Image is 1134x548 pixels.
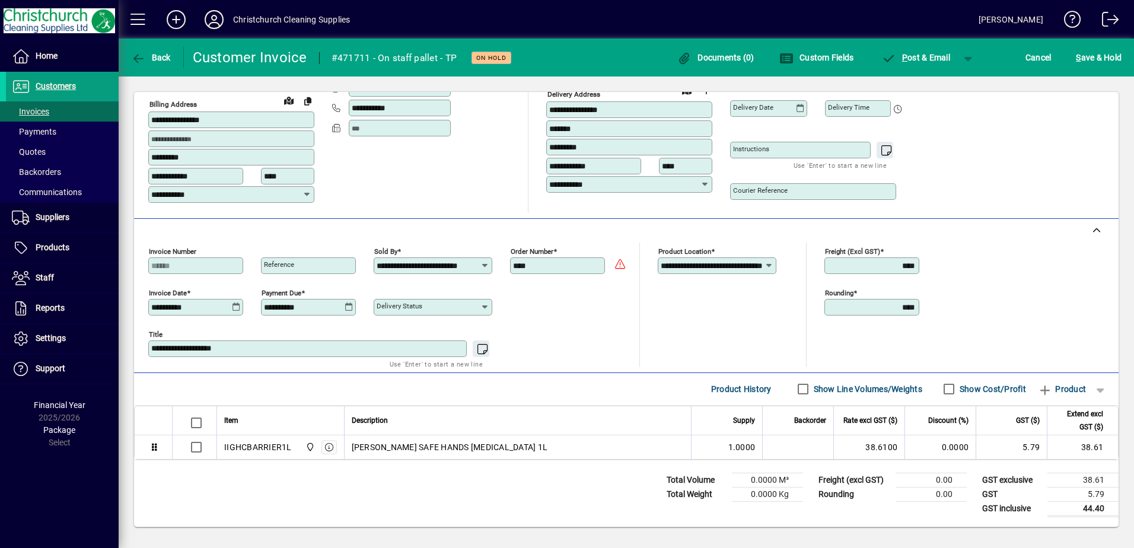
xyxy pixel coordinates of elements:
span: Products [36,243,69,252]
span: P [902,53,907,62]
span: Package [43,425,75,435]
td: GST [976,487,1047,501]
mat-label: Reference [264,260,294,269]
span: ave & Hold [1076,48,1122,67]
span: Christchurch Cleaning Supplies Ltd [302,441,316,454]
td: 5.79 [1047,487,1119,501]
label: Show Line Volumes/Weights [811,383,922,395]
a: Products [6,233,119,263]
span: Home [36,51,58,60]
label: Show Cost/Profit [957,383,1026,395]
a: Staff [6,263,119,293]
a: Logout [1093,2,1119,41]
span: [PERSON_NAME] SAFE HANDS [MEDICAL_DATA] 1L [352,441,548,453]
span: Rate excl GST ($) [843,414,897,427]
span: Extend excl GST ($) [1055,407,1103,434]
a: Payments [6,122,119,142]
mat-label: Freight (excl GST) [825,247,880,255]
a: View on map [279,91,298,110]
a: Support [6,354,119,384]
mat-hint: Use 'Enter' to start a new line [794,158,887,172]
span: Supply [733,414,755,427]
span: Payments [12,127,56,136]
td: Total Volume [661,473,732,487]
button: Documents (0) [674,47,757,68]
td: Rounding [813,487,896,501]
a: Reports [6,294,119,323]
td: 0.00 [896,487,967,501]
button: Post & Email [875,47,956,68]
span: S [1076,53,1081,62]
span: Invoices [12,107,49,116]
td: Total Weight [661,487,732,501]
span: Quotes [12,147,46,157]
span: Financial Year [34,400,85,410]
button: Add [157,9,195,30]
button: Save & Hold [1073,47,1125,68]
mat-label: Courier Reference [733,186,788,195]
span: Settings [36,333,66,343]
mat-label: Product location [658,247,711,255]
span: Communications [12,187,82,197]
span: 1.0000 [728,441,756,453]
span: Cancel [1025,48,1052,67]
a: Quotes [6,142,119,162]
mat-hint: Use 'Enter' to start a new line [390,357,483,371]
span: Staff [36,273,54,282]
div: [PERSON_NAME] [979,10,1043,29]
span: Back [131,53,171,62]
span: GST ($) [1016,414,1040,427]
span: Discount (%) [928,414,969,427]
mat-label: Invoice number [149,247,196,255]
mat-label: Instructions [733,145,769,153]
td: Freight (excl GST) [813,473,896,487]
td: 0.0000 Kg [732,487,803,501]
td: 5.79 [976,435,1047,459]
div: Christchurch Cleaning Supplies [233,10,350,29]
div: IIGHCBARRIER1L [224,441,292,453]
a: Settings [6,324,119,353]
span: ost & Email [881,53,950,62]
mat-label: Delivery date [733,103,773,111]
span: Item [224,414,238,427]
a: Suppliers [6,203,119,232]
span: Custom Fields [779,53,854,62]
a: Communications [6,182,119,202]
span: Reports [36,303,65,313]
a: Home [6,42,119,71]
span: Backorders [12,167,61,177]
button: Custom Fields [776,47,857,68]
button: Copy to Delivery address [298,91,317,110]
span: Support [36,364,65,373]
td: 0.0000 [904,435,976,459]
mat-label: Title [149,330,163,338]
button: Cancel [1022,47,1055,68]
span: Description [352,414,388,427]
td: GST inclusive [976,501,1047,516]
mat-label: Sold by [374,247,397,255]
div: #471711 - On staff pallet - TP [332,49,457,68]
button: Choose address [696,81,715,100]
mat-label: Delivery time [828,103,869,111]
td: GST exclusive [976,473,1047,487]
span: On hold [476,54,507,62]
span: Backorder [794,414,826,427]
button: Product History [706,378,776,400]
app-page-header-button: Back [119,47,184,68]
mat-label: Order number [511,247,553,255]
mat-label: Payment due [262,288,301,297]
button: Back [128,47,174,68]
div: 38.6100 [841,441,897,453]
span: Documents (0) [677,53,754,62]
mat-label: Invoice date [149,288,187,297]
a: View on map [677,81,696,100]
a: Invoices [6,101,119,122]
mat-label: Delivery status [377,302,422,310]
div: Customer Invoice [193,48,307,67]
button: Product [1032,378,1092,400]
span: Suppliers [36,212,69,222]
td: 44.40 [1047,501,1119,516]
span: Customers [36,81,76,91]
td: 38.61 [1047,473,1119,487]
td: 0.00 [896,473,967,487]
